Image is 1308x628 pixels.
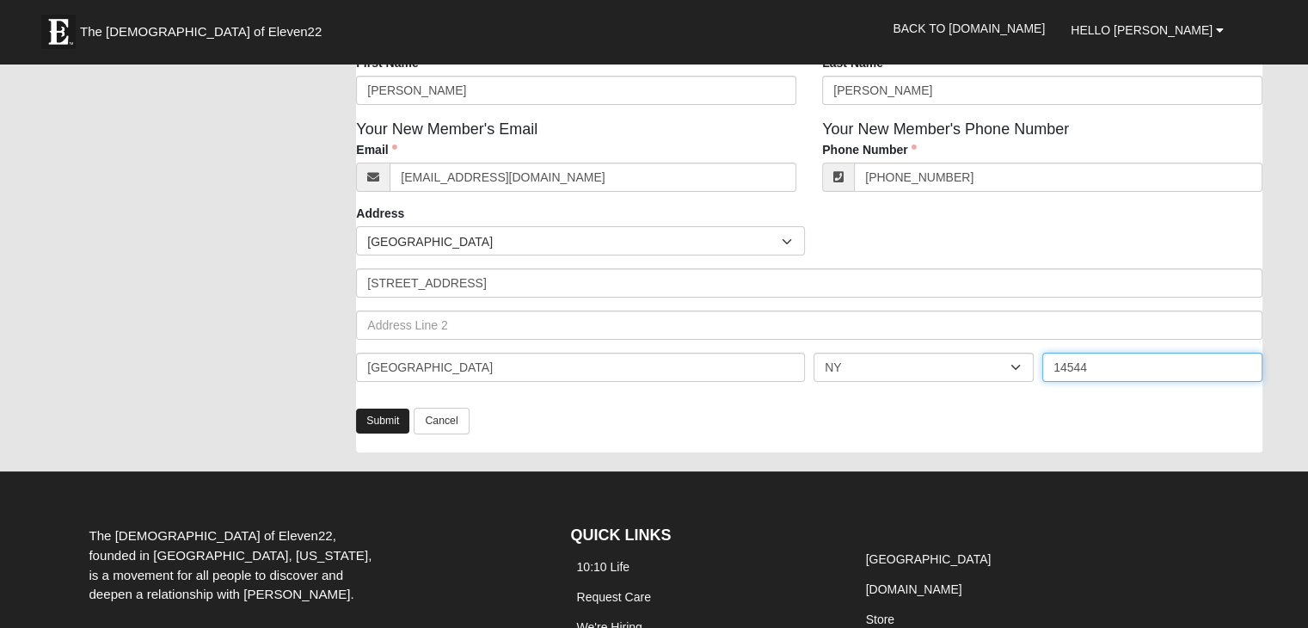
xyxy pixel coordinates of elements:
[356,353,805,382] input: City
[356,141,396,158] label: Email
[343,31,809,118] div: Your New Member's Name
[367,227,782,256] span: [GEOGRAPHIC_DATA]
[33,6,377,49] a: The [DEMOGRAPHIC_DATA] of Eleven22
[570,526,833,545] h4: QUICK LINKS
[576,590,650,604] a: Request Care
[866,552,992,566] a: [GEOGRAPHIC_DATA]
[356,205,404,222] label: Address
[576,560,629,574] a: 10:10 Life
[356,311,1262,340] input: Address Line 2
[356,409,409,434] a: Submit
[822,141,917,158] label: Phone Number
[1071,23,1213,37] span: Hello [PERSON_NAME]
[809,31,1275,118] div: Your New Member's Last Name
[356,268,1262,298] input: Address Line 1
[343,118,809,205] div: Your New Member's Email
[414,408,469,434] a: Cancel
[1058,9,1237,52] a: Hello [PERSON_NAME]
[41,15,76,49] img: Eleven22 logo
[809,118,1275,205] div: Your New Member's Phone Number
[866,582,962,596] a: [DOMAIN_NAME]
[880,7,1058,50] a: Back to [DOMAIN_NAME]
[1042,353,1262,382] input: Zip
[80,23,322,40] span: The [DEMOGRAPHIC_DATA] of Eleven22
